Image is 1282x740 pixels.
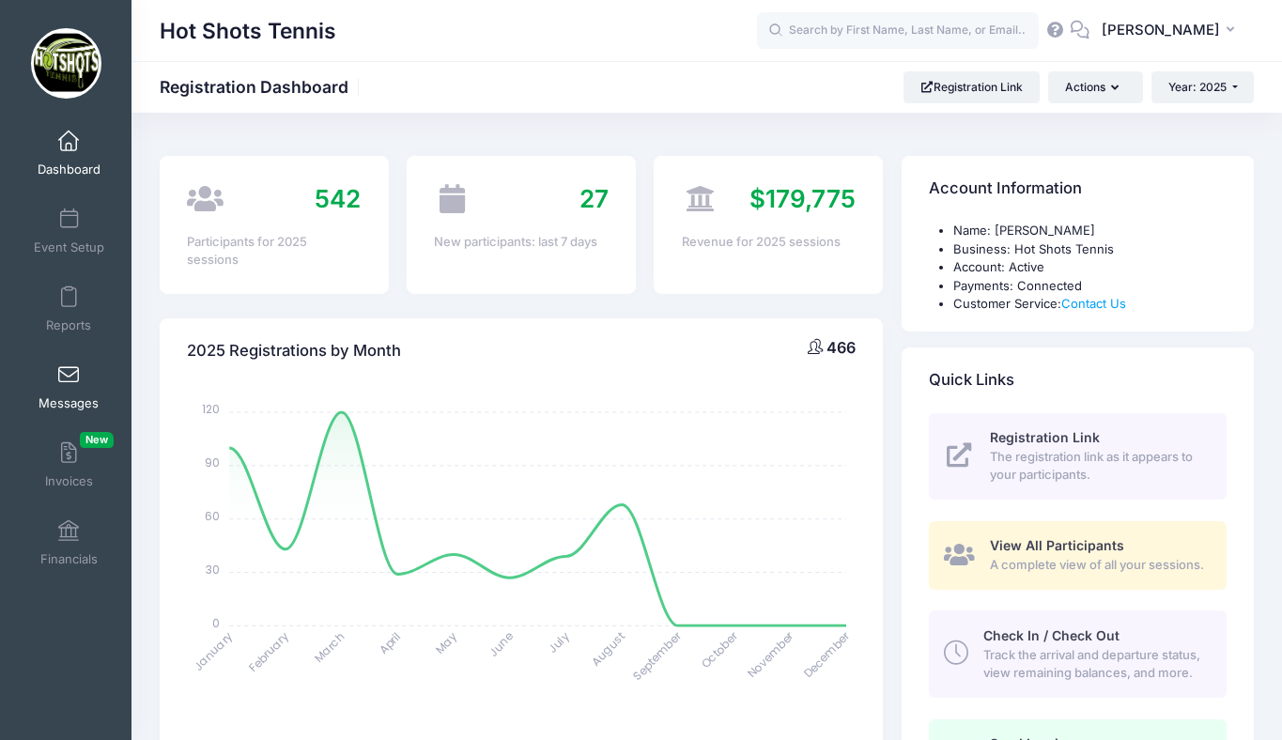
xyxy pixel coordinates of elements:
span: Reports [46,317,91,333]
a: Dashboard [24,120,114,186]
span: A complete view of all your sessions. [990,556,1205,575]
li: Customer Service: [953,295,1227,314]
span: [PERSON_NAME] [1102,20,1220,40]
span: New [80,432,114,448]
a: Event Setup [24,198,114,264]
input: Search by First Name, Last Name, or Email... [757,12,1039,50]
a: Registration Link The registration link as it appears to your participants. [929,413,1227,500]
tspan: December [800,627,854,681]
li: Name: [PERSON_NAME] [953,222,1227,240]
span: View All Participants [990,537,1124,553]
li: Account: Active [953,258,1227,277]
a: Check In / Check Out Track the arrival and departure status, view remaining balances, and more. [929,610,1227,697]
tspan: 30 [207,561,221,577]
tspan: June [486,628,517,659]
h1: Hot Shots Tennis [160,9,336,53]
tspan: November [745,627,798,681]
a: Reports [24,276,114,342]
a: Registration Link [904,71,1040,103]
div: New participants: last 7 days [434,233,608,252]
tspan: 60 [206,508,221,524]
tspan: April [376,628,404,656]
span: Registration Link [990,429,1100,445]
tspan: October [698,627,742,671]
button: Year: 2025 [1151,71,1254,103]
span: Invoices [45,473,93,489]
a: InvoicesNew [24,432,114,498]
span: 542 [315,184,361,213]
a: View All Participants A complete view of all your sessions. [929,521,1227,590]
span: Dashboard [38,162,100,177]
tspan: July [545,628,573,656]
div: Revenue for 2025 sessions [682,233,856,252]
span: $179,775 [749,184,856,213]
img: Hot Shots Tennis [31,28,101,99]
span: Year: 2025 [1168,80,1227,94]
span: Track the arrival and departure status, view remaining balances, and more. [983,646,1205,683]
tspan: May [432,628,460,656]
tspan: March [311,628,348,666]
span: Financials [40,551,98,567]
li: Payments: Connected [953,277,1227,296]
span: Check In / Check Out [983,627,1120,643]
a: Messages [24,354,114,420]
tspan: January [191,628,237,674]
h4: Quick Links [929,353,1014,407]
tspan: 90 [206,455,221,470]
li: Business: Hot Shots Tennis [953,240,1227,259]
h4: 2025 Registrations by Month [187,324,401,378]
tspan: September [629,627,685,683]
tspan: 0 [213,614,221,630]
button: [PERSON_NAME] [1089,9,1254,53]
span: 466 [826,338,856,357]
span: Event Setup [34,239,104,255]
h4: Account Information [929,162,1082,216]
tspan: February [246,628,292,674]
button: Actions [1048,71,1142,103]
span: The registration link as it appears to your participants. [990,448,1205,485]
div: Participants for 2025 sessions [187,233,361,270]
tspan: August [588,628,628,669]
h1: Registration Dashboard [160,77,364,97]
a: Contact Us [1061,296,1126,311]
span: Messages [39,395,99,411]
tspan: 120 [203,401,221,417]
span: 27 [579,184,609,213]
a: Financials [24,510,114,576]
